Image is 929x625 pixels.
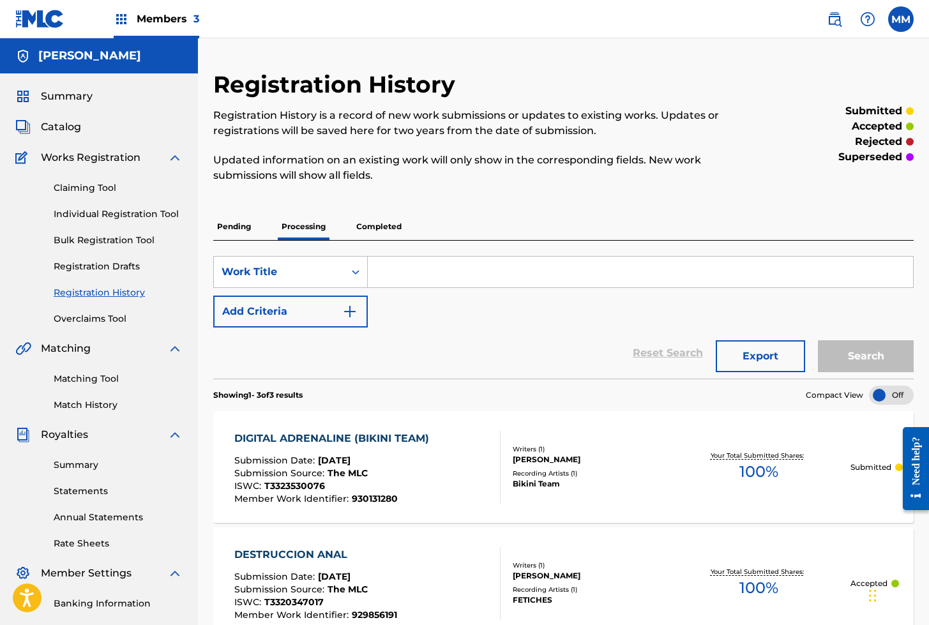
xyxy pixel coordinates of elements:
[54,234,183,247] a: Bulk Registration Tool
[352,609,397,621] span: 929856191
[855,134,902,149] p: rejected
[513,594,667,606] div: FETICHES
[15,341,31,356] img: Matching
[234,609,352,621] span: Member Work Identifier :
[54,260,183,273] a: Registration Drafts
[54,458,183,472] a: Summary
[739,460,778,483] span: 100 %
[513,585,667,594] div: Recording Artists ( 1 )
[234,584,328,595] span: Submission Source :
[711,451,807,460] p: Your Total Submitted Shares:
[264,480,325,492] span: T3323530076
[213,256,914,379] form: Search Form
[850,578,887,589] p: Accepted
[167,566,183,581] img: expand
[222,264,336,280] div: Work Title
[41,427,88,442] span: Royalties
[234,480,264,492] span: ISWC :
[54,537,183,550] a: Rate Sheets
[41,89,93,104] span: Summary
[234,493,352,504] span: Member Work Identifier :
[54,485,183,498] a: Statements
[850,462,891,473] p: Submitted
[806,389,863,401] span: Compact View
[15,150,32,165] img: Works Registration
[15,427,31,442] img: Royalties
[137,11,199,26] span: Members
[15,566,31,581] img: Member Settings
[213,70,462,99] h2: Registration History
[513,444,667,454] div: Writers ( 1 )
[888,6,914,32] div: User Menu
[54,207,183,221] a: Individual Registration Tool
[352,213,405,240] p: Completed
[38,49,141,63] h5: Mauricio Morales
[513,469,667,478] div: Recording Artists ( 1 )
[41,119,81,135] span: Catalog
[41,341,91,356] span: Matching
[167,341,183,356] img: expand
[264,596,324,608] span: T3320347017
[845,103,902,119] p: submitted
[54,511,183,524] a: Annual Statements
[54,398,183,412] a: Match History
[739,576,778,599] span: 100 %
[15,10,64,28] img: MLC Logo
[865,564,929,625] iframe: Chat Widget
[15,89,31,104] img: Summary
[513,478,667,490] div: Bikini Team
[15,49,31,64] img: Accounts
[54,372,183,386] a: Matching Tool
[328,467,368,479] span: The MLC
[213,389,303,401] p: Showing 1 - 3 of 3 results
[114,11,129,27] img: Top Rightsholders
[54,597,183,610] a: Banking Information
[852,119,902,134] p: accepted
[278,213,329,240] p: Processing
[711,567,807,576] p: Your Total Submitted Shares:
[213,296,368,328] button: Add Criteria
[318,455,351,466] span: [DATE]
[167,150,183,165] img: expand
[352,493,398,504] span: 930131280
[893,418,929,520] iframe: Resource Center
[860,11,875,27] img: help
[342,304,358,319] img: 9d2ae6d4665cec9f34b9.svg
[234,547,397,562] div: DESTRUCCION ANAL
[838,149,902,165] p: superseded
[167,427,183,442] img: expand
[234,455,318,466] span: Submission Date :
[15,119,31,135] img: Catalog
[822,6,847,32] a: Public Search
[234,571,318,582] span: Submission Date :
[15,89,93,104] a: SummarySummary
[234,467,328,479] span: Submission Source :
[213,213,255,240] p: Pending
[234,596,264,608] span: ISWC :
[716,340,805,372] button: Export
[318,571,351,582] span: [DATE]
[54,312,183,326] a: Overclaims Tool
[213,108,753,139] p: Registration History is a record of new work submissions or updates to existing works. Updates or...
[869,576,877,615] div: Drag
[15,119,81,135] a: CatalogCatalog
[513,561,667,570] div: Writers ( 1 )
[513,454,667,465] div: [PERSON_NAME]
[234,431,435,446] div: DIGITAL ADRENALINE (BIKINI TEAM)
[54,181,183,195] a: Claiming Tool
[213,411,914,523] a: DIGITAL ADRENALINE (BIKINI TEAM)Submission Date:[DATE]Submission Source:The MLCISWC:T3323530076Me...
[41,566,132,581] span: Member Settings
[328,584,368,595] span: The MLC
[41,150,140,165] span: Works Registration
[513,570,667,582] div: [PERSON_NAME]
[827,11,842,27] img: search
[855,6,880,32] div: Help
[54,286,183,299] a: Registration History
[213,153,753,183] p: Updated information on an existing work will only show in the corresponding fields. New work subm...
[193,13,199,25] span: 3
